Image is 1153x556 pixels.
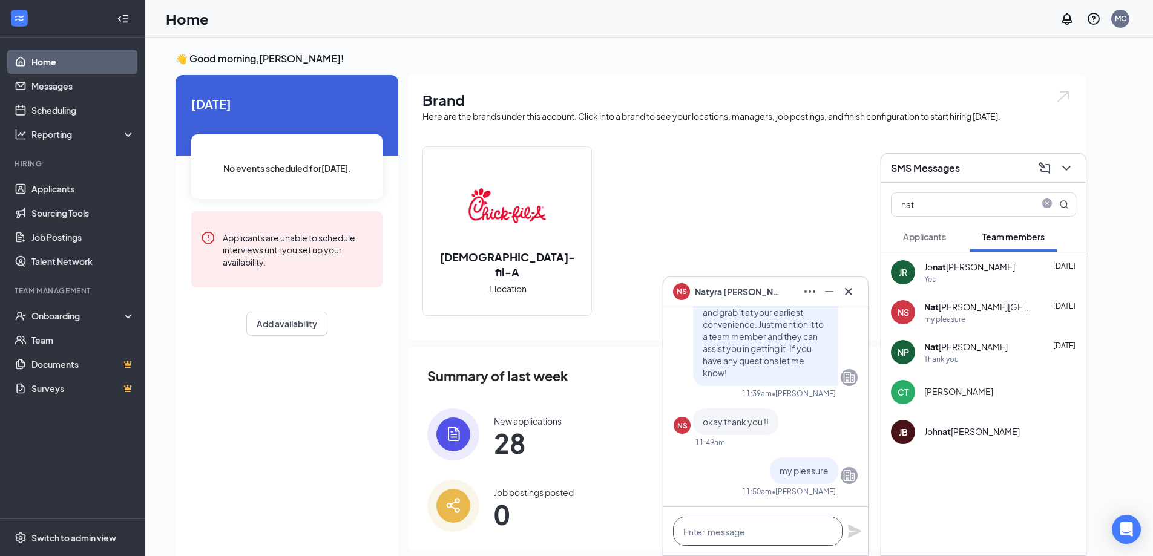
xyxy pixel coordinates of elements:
svg: QuestionInfo [1086,11,1101,26]
input: Search team member [892,193,1035,216]
div: Yes [924,274,936,284]
div: [PERSON_NAME][GEOGRAPHIC_DATA] [924,301,1033,313]
div: Applicants are unable to schedule interviews until you set up your availability. [223,231,373,268]
div: my pleasure [924,314,965,324]
a: Home [31,50,135,74]
span: okay thank you !! [703,416,769,427]
svg: Cross [841,284,856,299]
b: Nat [924,341,939,352]
h1: Home [166,8,209,29]
div: NS [898,306,909,318]
div: Reporting [31,128,136,140]
button: Ellipses [800,282,820,301]
h2: [DEMOGRAPHIC_DATA]-fil-A [423,249,591,280]
div: Joh [PERSON_NAME] [924,425,1020,437]
span: [DATE] [191,94,383,113]
h3: 👋 Good morning, [PERSON_NAME] ! [176,52,1086,65]
b: nat [938,426,951,437]
svg: WorkstreamLogo [13,12,25,24]
img: open.6027fd2a22e1237b5b06.svg [1056,90,1071,103]
img: Chick-fil-A [468,167,546,244]
svg: Ellipses [803,284,817,299]
div: JR [899,266,907,278]
button: Cross [839,282,858,301]
div: Thank you [924,354,959,364]
img: icon [427,480,479,532]
svg: Minimize [822,284,836,299]
svg: Company [842,468,856,483]
button: ChevronDown [1057,159,1076,178]
span: 28 [494,432,562,454]
div: Hiring [15,159,133,169]
span: Applicants [903,231,946,242]
button: Minimize [820,282,839,301]
span: No events scheduled for [DATE] . [223,162,351,175]
div: 11:50am [742,486,772,497]
button: ComposeMessage [1035,159,1054,178]
span: 0 [494,503,574,525]
svg: Analysis [15,128,27,140]
img: icon [427,408,479,460]
b: Nat [924,301,939,312]
svg: Error [201,231,215,245]
svg: Collapse [117,13,129,25]
span: [PERSON_NAME] [924,385,993,397]
div: NS [677,420,688,431]
a: Job Postings [31,225,135,249]
h3: SMS Messages [891,162,960,175]
span: Hey [PERSON_NAME], your uniform is ready to be picked up at the store. You can come by and grab i... [703,270,829,378]
span: my pleasure [780,465,829,476]
span: [DATE] [1053,301,1076,310]
span: • [PERSON_NAME] [772,486,836,497]
a: Sourcing Tools [31,201,135,225]
svg: Notifications [1060,11,1074,26]
div: [PERSON_NAME] [924,341,1008,353]
a: DocumentsCrown [31,352,135,376]
div: JB [899,426,908,438]
a: Messages [31,74,135,98]
div: NP [898,346,909,358]
a: SurveysCrown [31,376,135,401]
div: 11:49am [695,437,725,448]
h1: Brand [422,90,1071,110]
svg: ChevronDown [1059,161,1074,175]
span: close-circle [1040,198,1054,211]
div: CT [898,386,908,398]
svg: MagnifyingGlass [1059,200,1069,209]
span: 1 location [488,282,527,295]
a: Talent Network [31,249,135,273]
div: Here are the brands under this account. Click into a brand to see your locations, managers, job p... [422,110,1071,122]
svg: UserCheck [15,310,27,322]
button: Add availability [246,312,327,336]
a: Scheduling [31,98,135,122]
b: nat [933,261,946,272]
svg: Plane [847,524,862,538]
div: Jo [PERSON_NAME] [924,261,1015,273]
span: [DATE] [1053,261,1076,270]
span: [DATE] [1053,341,1076,350]
span: Team members [982,231,1045,242]
svg: ComposeMessage [1037,161,1052,175]
div: Team Management [15,286,133,296]
a: Applicants [31,177,135,201]
div: Open Intercom Messenger [1112,515,1141,544]
span: Natyra [PERSON_NAME] [695,285,780,298]
div: New applications [494,415,562,427]
svg: Company [842,370,856,385]
a: Team [31,328,135,352]
span: • [PERSON_NAME] [772,388,836,399]
span: Summary of last week [427,365,568,387]
svg: Settings [15,532,27,544]
div: Job postings posted [494,486,574,499]
div: MC [1115,13,1126,24]
div: Switch to admin view [31,532,116,544]
div: Onboarding [31,310,125,322]
span: close-circle [1040,198,1054,208]
div: 11:39am [742,388,772,399]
